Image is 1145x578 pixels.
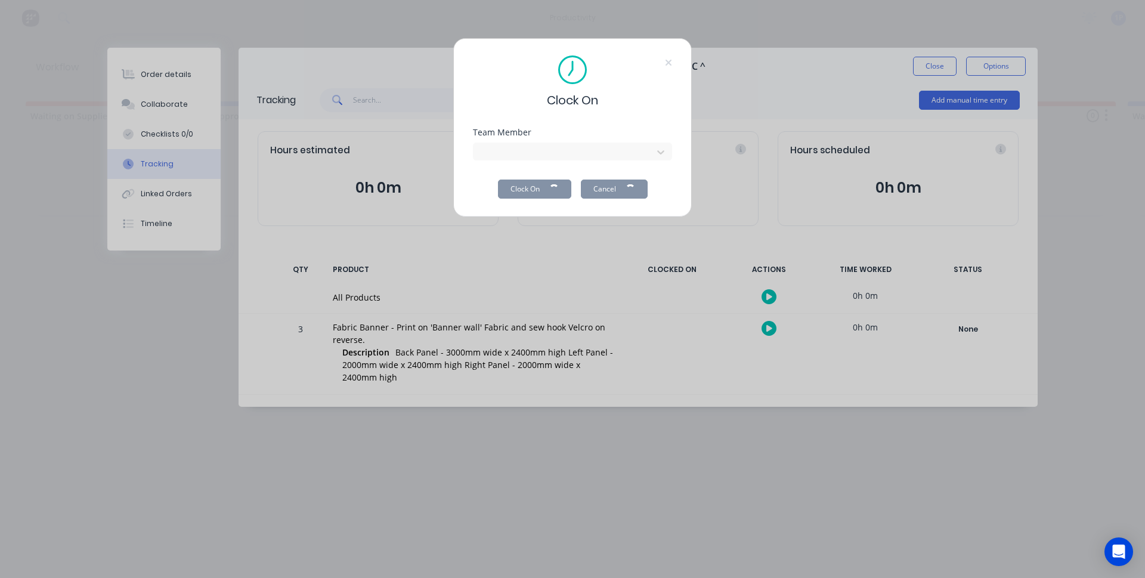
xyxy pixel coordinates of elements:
button: Clock On [498,180,571,199]
span: Clock On [547,91,598,109]
div: Open Intercom Messenger [1104,537,1133,566]
button: Cancel [581,180,648,199]
div: 1Roll to Roll Printing [483,158,605,171]
div: Team Member [473,128,672,137]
